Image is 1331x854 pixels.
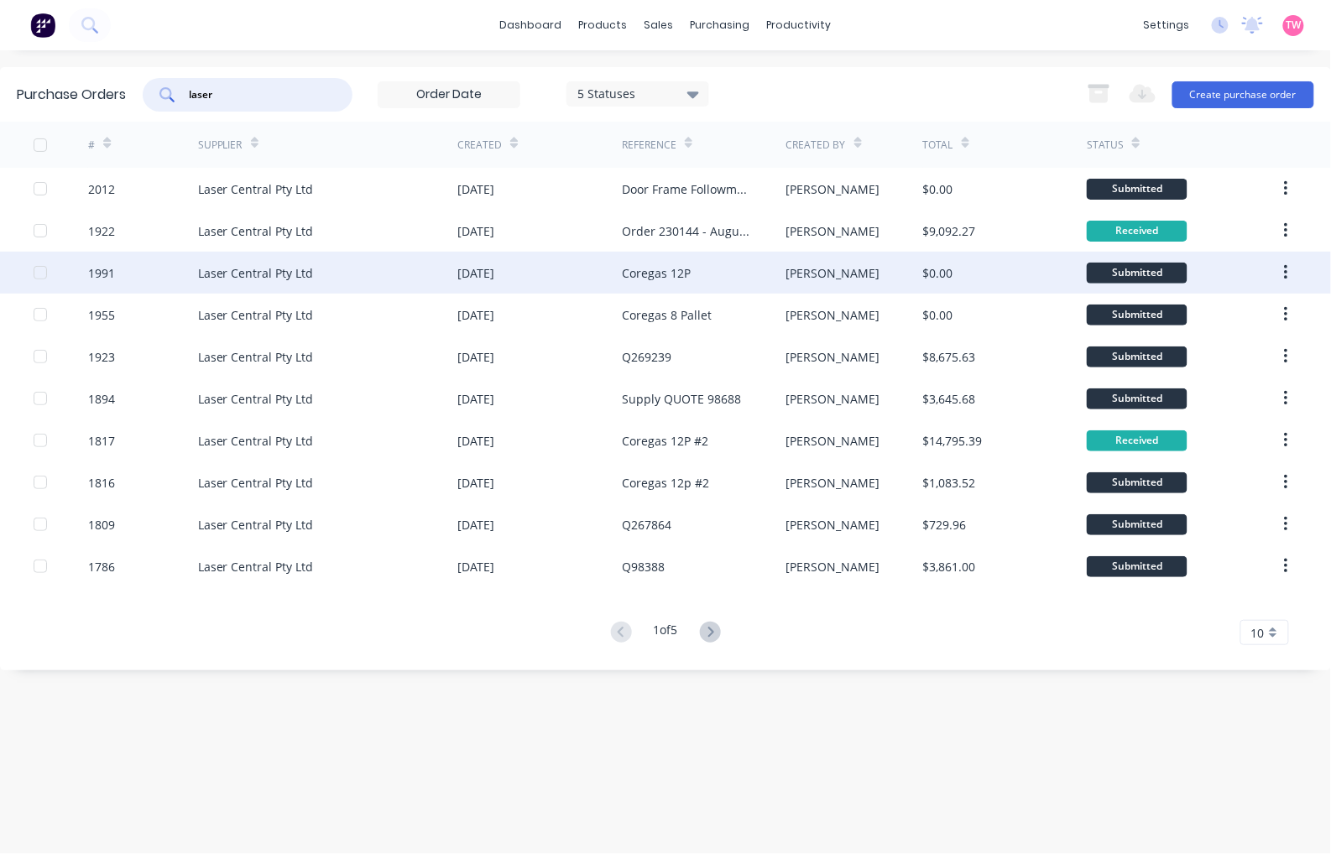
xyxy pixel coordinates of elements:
[786,432,880,450] div: [PERSON_NAME]
[923,306,953,324] div: $0.00
[457,516,494,534] div: [DATE]
[88,180,115,198] div: 2012
[1087,305,1187,325] div: Submitted
[457,558,494,575] div: [DATE]
[88,474,115,492] div: 1816
[1087,388,1187,409] div: Submitted
[786,138,846,153] div: Created By
[88,558,115,575] div: 1786
[457,138,502,153] div: Created
[786,306,880,324] div: [PERSON_NAME]
[1087,179,1187,200] div: Submitted
[786,180,880,198] div: [PERSON_NAME]
[1087,263,1187,284] div: Submitted
[1087,221,1187,242] div: Received
[88,432,115,450] div: 1817
[786,222,880,240] div: [PERSON_NAME]
[578,85,698,102] div: 5 Statuses
[622,474,709,492] div: Coregas 12p #2
[88,138,95,153] div: #
[622,138,676,153] div: Reference
[622,180,753,198] div: Door Frame Followmont
[923,138,953,153] div: Total
[786,516,880,534] div: [PERSON_NAME]
[30,13,55,38] img: Factory
[1087,430,1187,451] div: Received
[457,264,494,282] div: [DATE]
[1087,514,1187,535] div: Submitted
[786,264,880,282] div: [PERSON_NAME]
[622,516,671,534] div: Q267864
[923,558,976,575] div: $3,861.00
[759,13,840,38] div: productivity
[786,558,880,575] div: [PERSON_NAME]
[923,474,976,492] div: $1,083.52
[786,390,880,408] div: [PERSON_NAME]
[923,432,983,450] div: $14,795.39
[198,306,314,324] div: Laser Central Pty Ltd
[88,348,115,366] div: 1923
[198,432,314,450] div: Laser Central Pty Ltd
[88,222,115,240] div: 1922
[622,432,708,450] div: Coregas 12P #2
[378,82,519,107] input: Order Date
[198,180,314,198] div: Laser Central Pty Ltd
[923,264,953,282] div: $0.00
[88,516,115,534] div: 1809
[622,558,665,575] div: Q98388
[1172,81,1314,108] button: Create purchase order
[622,348,671,366] div: Q269239
[622,306,712,324] div: Coregas 8 Pallet
[198,348,314,366] div: Laser Central Pty Ltd
[654,621,678,645] div: 1 of 5
[622,390,741,408] div: Supply QUOTE 98688
[88,390,115,408] div: 1894
[923,222,976,240] div: $9,092.27
[1087,472,1187,493] div: Submitted
[457,222,494,240] div: [DATE]
[457,432,494,450] div: [DATE]
[1087,138,1124,153] div: Status
[1087,346,1187,367] div: Submitted
[492,13,571,38] a: dashboard
[187,86,326,103] input: Search purchase orders...
[198,558,314,575] div: Laser Central Pty Ltd
[786,474,880,492] div: [PERSON_NAME]
[457,390,494,408] div: [DATE]
[622,222,753,240] div: Order 230144 - August Stock Parts
[198,222,314,240] div: Laser Central Pty Ltd
[682,13,759,38] div: purchasing
[923,348,976,366] div: $8,675.63
[571,13,636,38] div: products
[636,13,682,38] div: sales
[923,390,976,408] div: $3,645.68
[622,264,691,282] div: Coregas 12P
[1251,624,1265,642] span: 10
[198,390,314,408] div: Laser Central Pty Ltd
[786,348,880,366] div: [PERSON_NAME]
[198,474,314,492] div: Laser Central Pty Ltd
[457,348,494,366] div: [DATE]
[17,85,126,105] div: Purchase Orders
[88,306,115,324] div: 1955
[1287,18,1302,33] span: TW
[923,516,967,534] div: $729.96
[457,306,494,324] div: [DATE]
[198,138,243,153] div: Supplier
[198,516,314,534] div: Laser Central Pty Ltd
[1135,13,1198,38] div: settings
[1087,556,1187,577] div: Submitted
[457,474,494,492] div: [DATE]
[923,180,953,198] div: $0.00
[457,180,494,198] div: [DATE]
[88,264,115,282] div: 1991
[198,264,314,282] div: Laser Central Pty Ltd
